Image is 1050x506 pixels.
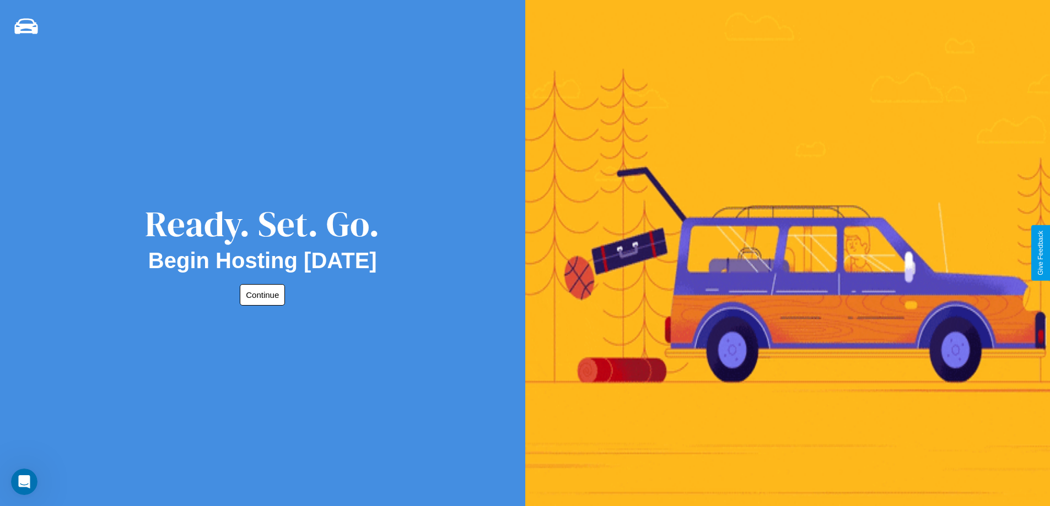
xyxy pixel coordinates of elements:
[240,284,285,306] button: Continue
[148,248,377,273] h2: Begin Hosting [DATE]
[145,199,380,248] div: Ready. Set. Go.
[11,469,37,495] iframe: Intercom live chat
[1037,231,1044,275] div: Give Feedback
